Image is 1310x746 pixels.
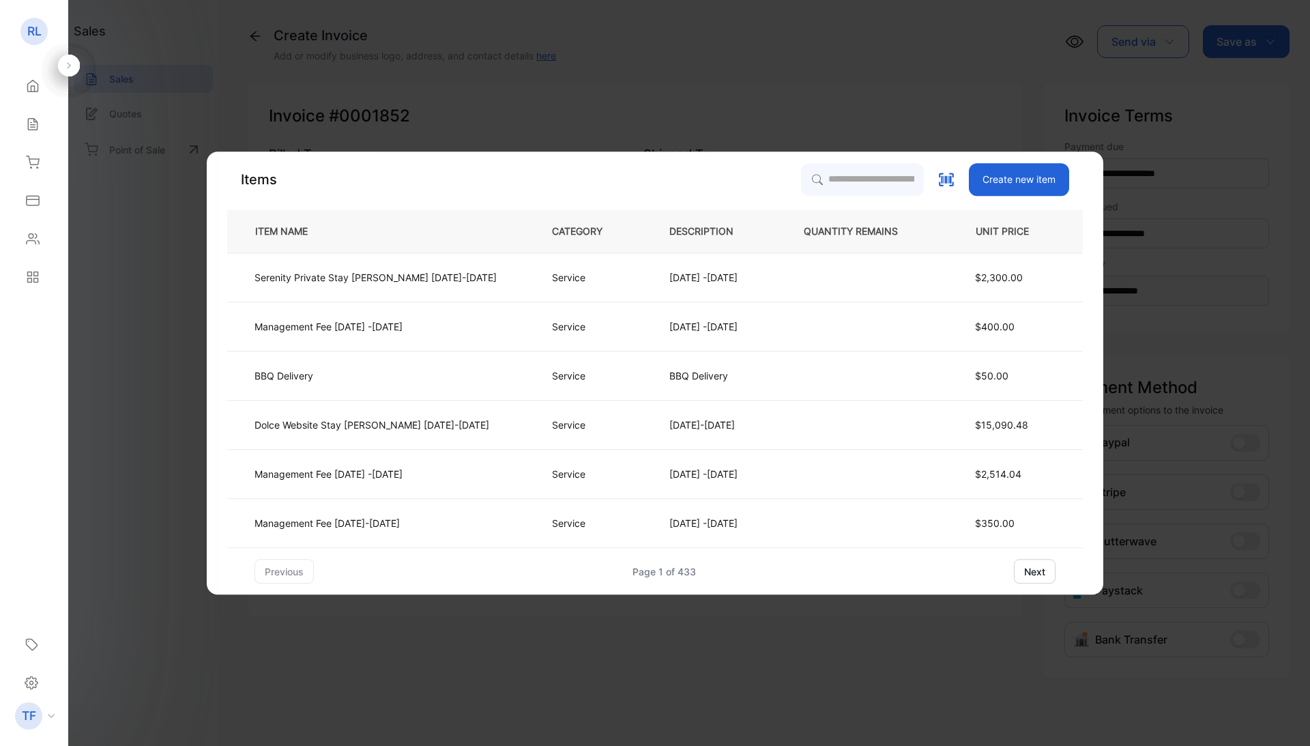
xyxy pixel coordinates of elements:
p: Service [552,418,585,432]
span: $350.00 [975,517,1015,529]
button: next [1014,559,1056,584]
div: Page 1 of 433 [632,564,696,579]
p: ITEM NAME [250,224,330,238]
p: TF [22,707,36,725]
p: [DATE] -[DATE] [669,270,738,285]
p: Management Fee [DATE] -[DATE] [254,319,403,334]
p: Dolce Website Stay [PERSON_NAME] [DATE]-[DATE] [254,418,489,432]
p: [DATE] -[DATE] [669,467,738,481]
p: DESCRIPTION [669,224,755,238]
p: Service [552,467,585,481]
p: Management Fee [DATE] -[DATE] [254,467,403,481]
p: Service [552,516,585,530]
p: QUANTITY REMAINS [804,224,920,238]
p: Items [241,169,277,190]
p: Service [552,319,585,334]
p: [DATE]-[DATE] [669,418,735,432]
p: BBQ Delivery [254,369,350,383]
p: BBQ Delivery [669,369,728,383]
button: Create new item [969,163,1069,196]
span: $50.00 [975,370,1008,382]
span: $2,300.00 [975,272,1023,283]
p: RL [27,23,42,40]
p: [DATE] -[DATE] [669,319,738,334]
span: $2,514.04 [975,468,1021,480]
p: UNIT PRICE [965,224,1060,238]
span: $15,090.48 [975,419,1028,431]
button: previous [254,559,314,584]
button: Open LiveChat chat widget [11,5,52,46]
p: Management Fee [DATE]-[DATE] [254,516,400,530]
span: $400.00 [975,321,1015,332]
p: CATEGORY [552,224,624,238]
p: Serenity Private Stay [PERSON_NAME] [DATE]-[DATE] [254,270,497,285]
p: [DATE] -[DATE] [669,516,738,530]
p: Service [552,369,585,383]
p: Service [552,270,585,285]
